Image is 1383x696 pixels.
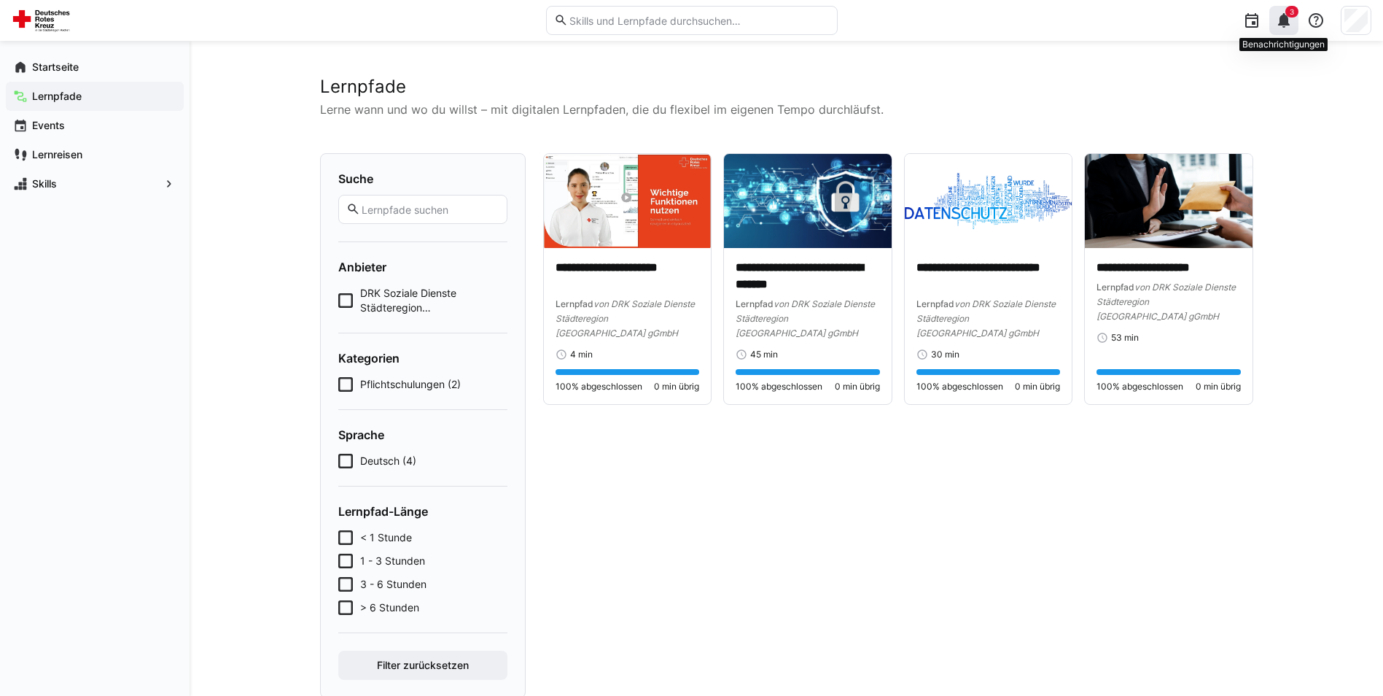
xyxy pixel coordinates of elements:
span: Lernpfad [1096,282,1134,293]
h4: Suche [338,171,507,186]
img: image [1085,154,1253,248]
span: 1 - 3 Stunden [360,554,425,568]
h4: Sprache [338,428,507,442]
input: Skills und Lernpfade durchsuchen… [568,14,829,27]
span: Lernpfad [556,298,593,309]
img: image [724,154,892,248]
span: von DRK Soziale Dienste Städteregion [GEOGRAPHIC_DATA] gGmbH [556,298,695,339]
span: 3 [1290,7,1294,16]
span: 100% abgeschlossen [916,381,1003,393]
span: von DRK Soziale Dienste Städteregion [GEOGRAPHIC_DATA] gGmbH [1096,282,1236,322]
span: 0 min übrig [654,381,699,393]
h4: Kategorien [338,351,507,366]
span: von DRK Soziale Dienste Städteregion [GEOGRAPHIC_DATA] gGmbH [736,298,875,339]
span: 0 min übrig [835,381,880,393]
button: Filter zurücksetzen [338,651,507,680]
span: 53 min [1111,332,1139,344]
span: Pflichtschulungen (2) [360,377,461,392]
span: 4 min [570,349,593,360]
span: > 6 Stunden [360,600,419,615]
span: 100% abgeschlossen [1096,381,1183,393]
img: image [905,154,1072,248]
input: Lernpfade suchen [360,203,499,216]
span: von DRK Soziale Dienste Städteregion [GEOGRAPHIC_DATA] gGmbH [916,298,1056,339]
span: 3 - 6 Stunden [360,577,426,592]
span: Deutsch (4) [360,454,416,468]
span: Lernpfad [736,298,774,309]
span: Filter zurücksetzen [375,658,471,673]
p: Lerne wann und wo du willst – mit digitalen Lernpfaden, die du flexibel im eigenen Tempo durchläu... [320,101,1253,118]
span: 45 min [750,349,778,360]
span: 0 min übrig [1015,381,1060,393]
h4: Anbieter [338,260,507,274]
span: 0 min übrig [1196,381,1241,393]
span: 100% abgeschlossen [556,381,642,393]
img: image [544,154,712,248]
div: Benachrichtigungen [1239,38,1328,51]
h2: Lernpfade [320,76,1253,98]
span: < 1 Stunde [360,530,412,545]
span: DRK Soziale Dienste Städteregion [GEOGRAPHIC_DATA] gGmbH (4) [360,286,507,315]
span: Lernpfad [916,298,954,309]
h4: Lernpfad-Länge [338,504,507,519]
span: 100% abgeschlossen [736,381,822,393]
span: 30 min [931,349,959,360]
